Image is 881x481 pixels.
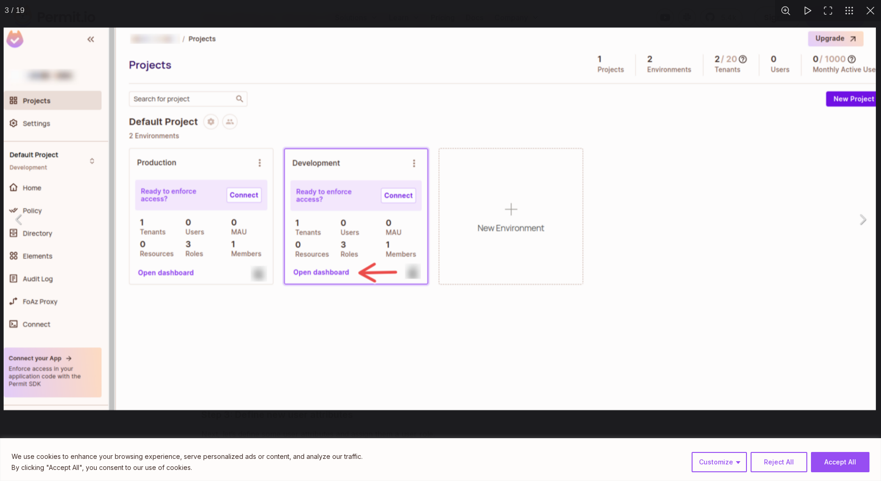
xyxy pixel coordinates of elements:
[7,208,30,231] button: Previous
[851,208,874,231] button: Next
[811,452,869,472] button: Accept All
[4,27,876,410] img: Image 3 of 19
[12,451,363,462] p: We use cookies to enhance your browsing experience, serve personalized ads or content, and analyz...
[692,452,747,472] button: Customize
[12,462,363,473] p: By clicking "Accept All", you consent to our use of cookies.
[751,452,807,472] button: Reject All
